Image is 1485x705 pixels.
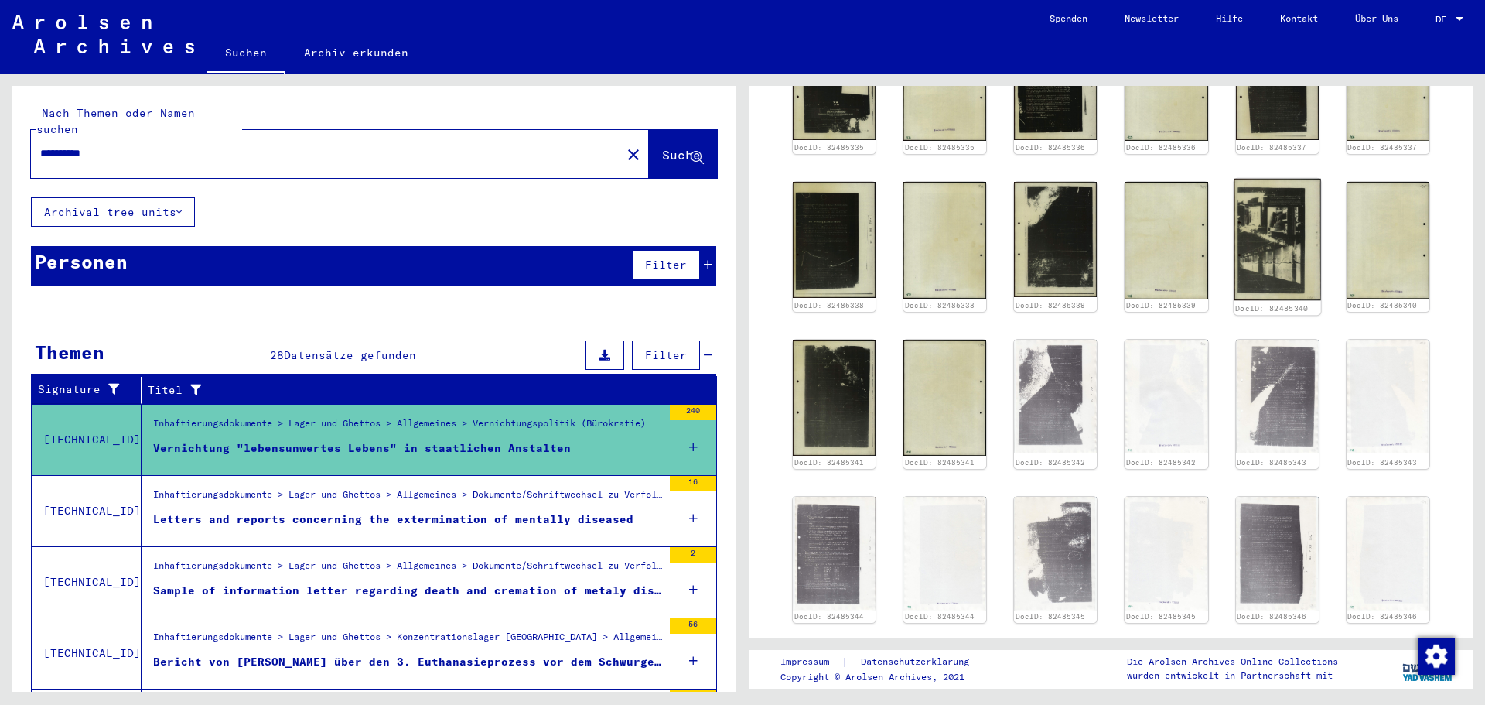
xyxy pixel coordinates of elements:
div: Signature [38,382,129,398]
img: 002.jpg [1347,497,1429,611]
div: Titel [148,382,686,399]
td: [TECHNICAL_ID] [32,475,142,546]
img: 001.jpg [1234,179,1321,300]
div: 56 [670,618,716,634]
img: 001.jpg [1014,340,1097,453]
img: 002.jpg [1125,340,1207,453]
a: DocID: 82485337 [1237,143,1306,152]
td: [TECHNICAL_ID] [32,618,142,689]
mat-icon: close [624,145,643,164]
button: Suche [649,130,717,178]
div: Inhaftierungsdokumente > Lager und Ghettos > Allgemeines > Dokumente/Schriftwechsel zu Verfolgung... [153,559,662,580]
span: Datensätze gefunden [284,348,416,362]
p: wurden entwickelt in Partnerschaft mit [1127,669,1338,683]
img: 001.jpg [793,340,876,456]
a: DocID: 82485337 [1347,143,1417,152]
img: 001.jpg [1014,182,1097,297]
div: Inhaftierungsdokumente > Lager und Ghettos > Allgemeines > Vernichtungspolitik (Bürokratie) [153,416,646,438]
img: 002.jpg [1125,182,1207,299]
a: DocID: 82485339 [1016,301,1085,310]
img: 001.jpg [1236,497,1319,611]
img: 002.jpg [1347,340,1429,453]
div: Vernichtung "lebensunwertes Lebens" in staatlichen Anstalten [153,440,571,457]
img: 002.jpg [1125,497,1207,611]
button: Next page [1386,635,1417,666]
button: First page [1247,635,1278,666]
a: Datenschutzerklärung [848,654,988,670]
img: 001.jpg [793,182,876,298]
img: 002.jpg [903,340,986,456]
button: Previous page [1278,635,1309,666]
a: DocID: 82485336 [1126,143,1196,152]
a: DocID: 82485343 [1237,458,1306,467]
button: Filter [632,341,700,370]
span: Suche [662,147,701,163]
div: Personen [35,248,128,275]
a: DocID: 82485340 [1347,301,1417,310]
div: Signature [38,378,145,402]
div: | [780,654,988,670]
div: 2 [670,547,716,563]
div: Sample of information letter regarding death and cremation of metaly diseased [153,583,662,599]
img: 002.jpg [1347,182,1429,299]
a: DocID: 82485342 [1126,458,1196,467]
a: DocID: 82485339 [1126,301,1196,310]
a: Archiv erkunden [285,34,427,71]
a: DocID: 82485341 [794,458,864,467]
a: DocID: 82485344 [794,612,864,621]
button: Archival tree units [31,197,195,227]
span: Filter [645,258,687,272]
a: DocID: 82485343 [1347,458,1417,467]
a: DocID: 82485342 [1016,458,1085,467]
button: Filter [632,250,700,279]
div: 16 [670,476,716,491]
img: 002.jpg [903,182,986,299]
div: 240 [670,405,716,420]
p: Copyright © Arolsen Archives, 2021 [780,670,988,684]
a: DocID: 82485335 [794,143,864,152]
img: 001.jpg [1014,497,1097,611]
a: DocID: 82485346 [1237,612,1306,621]
a: DocID: 82485338 [905,301,975,310]
a: DocID: 82485344 [905,612,975,621]
img: Arolsen_neg.svg [12,15,194,53]
div: Inhaftierungsdokumente > Lager und Ghettos > Konzentrationslager [GEOGRAPHIC_DATA] > Allgemeine I... [153,630,662,652]
div: Letters and reports concerning the extermination of mentally diseased [153,512,633,528]
a: DocID: 82485336 [1016,143,1085,152]
a: DocID: 82485335 [905,143,975,152]
span: DE [1435,14,1453,25]
a: DocID: 82485346 [1347,612,1417,621]
a: DocID: 82485340 [1235,304,1309,313]
img: 002.jpg [903,497,986,611]
div: Themen [35,338,104,366]
span: 28 [270,348,284,362]
img: 001.jpg [1236,340,1319,453]
a: DocID: 82485338 [794,301,864,310]
td: [TECHNICAL_ID] [32,546,142,618]
div: Inhaftierungsdokumente > Lager und Ghettos > Allgemeines > Dokumente/Schriftwechsel zu Verfolgung... [153,488,662,509]
img: Zustimmung ändern [1418,638,1455,675]
a: Suchen [207,34,285,74]
a: DocID: 82485345 [1126,612,1196,621]
span: Filter [645,348,687,362]
mat-label: Nach Themen oder Namen suchen [36,106,195,136]
a: DocID: 82485341 [905,458,975,467]
button: Clear [618,139,649,169]
div: Titel [148,378,702,402]
a: Impressum [780,654,841,670]
p: Die Arolsen Archives Online-Collections [1127,655,1338,669]
div: 12 [670,690,716,705]
div: Bericht von [PERSON_NAME] über den 3. Euthanasieprozess vor dem Schwurgericht in [GEOGRAPHIC_DATA... [153,654,662,670]
button: Last page [1417,635,1448,666]
img: yv_logo.png [1399,649,1457,688]
td: [TECHNICAL_ID] [32,404,142,475]
img: 001.jpg [793,497,876,611]
a: DocID: 82485345 [1016,612,1085,621]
